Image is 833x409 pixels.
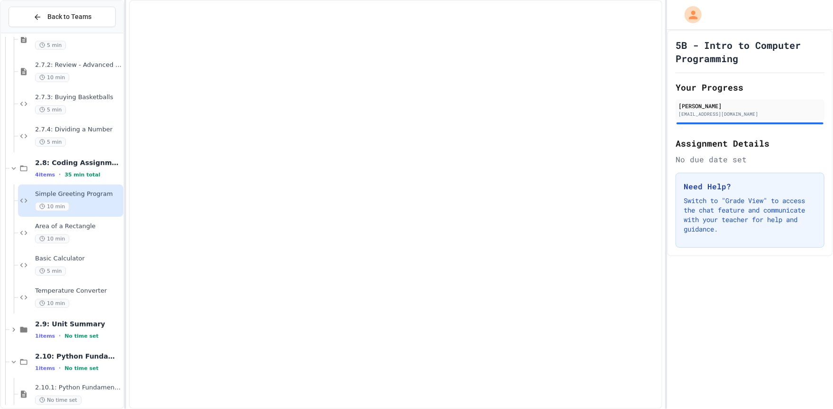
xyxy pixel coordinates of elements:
[35,234,69,243] span: 10 min
[678,102,822,110] div: [PERSON_NAME]
[35,267,66,276] span: 5 min
[35,172,55,178] span: 4 items
[64,172,100,178] span: 35 min total
[59,364,61,372] span: •
[35,223,121,231] span: Area of a Rectangle
[676,137,824,150] h2: Assignment Details
[684,196,816,234] p: Switch to "Grade View" to access the chat feature and communicate with your teacher for help and ...
[35,352,121,361] span: 2.10: Python Fundamentals Study Guide
[35,126,121,134] span: 2.7.4: Dividing a Number
[9,7,116,27] button: Back to Teams
[35,333,55,339] span: 1 items
[35,365,55,372] span: 1 items
[35,287,121,295] span: Temperature Converter
[35,320,121,328] span: 2.9: Unit Summary
[35,105,66,114] span: 5 min
[47,12,92,22] span: Back to Teams
[35,190,121,198] span: Simple Greeting Program
[35,138,66,147] span: 5 min
[35,202,69,211] span: 10 min
[35,299,69,308] span: 10 min
[676,154,824,165] div: No due date set
[676,81,824,94] h2: Your Progress
[59,332,61,340] span: •
[35,41,66,50] span: 5 min
[35,255,121,263] span: Basic Calculator
[35,93,121,102] span: 2.7.3: Buying Basketballs
[35,396,82,405] span: No time set
[64,365,99,372] span: No time set
[35,158,121,167] span: 2.8: Coding Assignments
[675,4,704,26] div: My Account
[59,171,61,178] span: •
[64,333,99,339] span: No time set
[35,384,121,392] span: 2.10.1: Python Fundamentals Study Guide
[35,61,121,69] span: 2.7.2: Review - Advanced Math
[676,38,824,65] h1: 5B - Intro to Computer Programming
[678,111,822,118] div: [EMAIL_ADDRESS][DOMAIN_NAME]
[35,73,69,82] span: 10 min
[684,181,816,192] h3: Need Help?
